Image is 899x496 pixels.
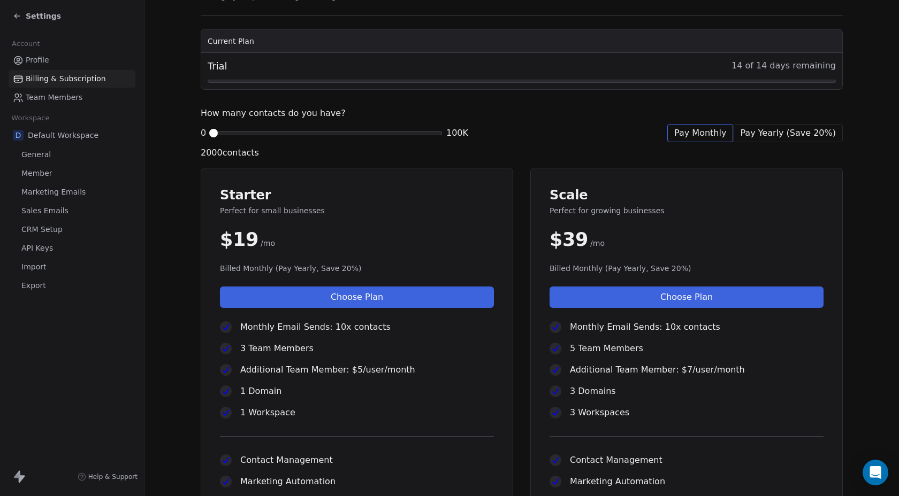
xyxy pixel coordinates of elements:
[240,385,281,398] span: 1 Domain
[88,472,138,481] span: Help & Support
[21,243,53,254] span: API Keys
[570,342,643,355] span: 5 Team Members
[21,280,46,291] span: Export
[220,187,494,203] span: Starter
[9,202,135,220] a: Sales Emails
[550,187,824,203] span: Scale
[9,70,135,88] a: Billing & Subscription
[201,146,259,159] span: 2000 contacts
[240,406,295,419] span: 1 Workspace
[201,29,842,53] th: Current Plan
[26,92,82,103] span: Team Members
[740,127,836,139] span: Pay Yearly (Save 20%)
[9,239,135,257] a: API Keys
[261,238,275,249] span: /mo
[26,55,49,66] span: Profile
[9,258,135,276] a: Import
[21,168,52,179] span: Member
[21,149,51,160] span: General
[7,110,54,126] span: Workspace
[220,263,494,274] span: Billed Monthly (Pay Yearly, Save 20%)
[570,406,629,419] span: 3 Workspaces
[208,59,227,73] span: Trial
[13,130,24,141] span: D
[550,286,824,308] button: Choose Plan
[240,454,333,467] span: Contact Management
[732,59,836,73] span: 14 of 14 days remaining
[201,127,206,139] span: 0
[220,205,494,216] span: Perfect for small businesses
[28,130,98,141] span: Default Workspace
[570,363,745,376] span: Additional Team Member: $7/user/month
[9,277,135,294] a: Export
[446,127,468,139] span: 100K
[201,107,346,120] span: How many contacts do you have?
[78,472,138,481] a: Help & Support
[220,286,494,308] button: Choose Plan
[570,454,662,467] span: Contact Management
[21,261,46,273] span: Import
[9,89,135,106] a: Team Members
[550,205,824,216] span: Perfect for growing businesses
[570,385,616,398] span: 3 Domains
[570,475,665,488] span: Marketing Automation
[13,11,61,21] a: Settings
[240,342,314,355] span: 3 Team Members
[7,36,44,52] span: Account
[220,229,258,250] span: $ 19
[674,127,726,139] span: Pay Monthly
[9,183,135,201] a: Marketing Emails
[863,460,888,485] div: Open Intercom Messenger
[240,475,336,488] span: Marketing Automation
[240,363,415,376] span: Additional Team Member: $5/user/month
[9,51,135,69] a: Profile
[550,263,824,274] span: Billed Monthly (Pay Yearly, Save 20%)
[21,187,86,198] span: Marketing Emails
[26,73,106,84] span: Billing & Subscription
[26,11,61,21] span: Settings
[570,321,720,334] span: Monthly Email Sends: 10x contacts
[9,146,135,164] a: General
[590,238,605,249] span: /mo
[9,221,135,238] a: CRM Setup
[9,165,135,182] a: Member
[21,205,68,216] span: Sales Emails
[21,224,63,235] span: CRM Setup
[550,229,588,250] span: $ 39
[240,321,391,334] span: Monthly Email Sends: 10x contacts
